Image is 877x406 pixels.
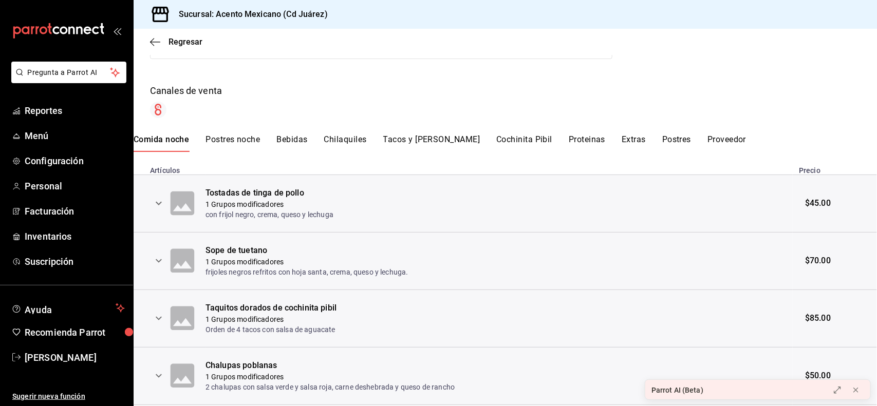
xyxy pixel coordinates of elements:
[11,62,126,83] button: Pregunta a Parrot AI
[496,134,552,152] button: Cochinita Pibil
[805,255,831,267] span: $70.00
[134,134,190,152] button: Comida noche
[150,310,167,327] button: expand row
[150,37,202,47] button: Regresar
[206,245,408,257] div: Sope de tuetano
[805,313,831,324] span: $85.00
[707,134,746,152] button: Proveedor
[150,195,167,212] button: expand row
[7,74,126,85] a: Pregunta a Parrot AI
[206,199,333,209] p: 1 Grupos modificadores
[793,160,877,175] th: Precio
[12,391,125,402] span: Sugerir nueva función
[25,302,111,314] span: Ayuda
[206,267,408,277] p: frijoles negros refritos con hoja santa, crema, queso y lechuga.
[206,372,455,382] p: 1 Grupos modificadores
[25,255,125,268] span: Suscripción
[383,134,480,152] button: Tacos y [PERSON_NAME]
[206,360,455,372] div: Chalupas poblanas
[805,370,831,382] span: $50.00
[169,37,202,47] span: Regresar
[28,67,110,78] span: Pregunta a Parrot AI
[276,134,307,152] button: Bebidas
[206,134,260,152] button: Postres noche
[113,27,121,35] button: open_drawer_menu
[150,367,167,384] button: expand row
[651,385,703,396] div: Parrot AI (Beta)
[206,257,408,267] p: 1 Grupos modificadores
[206,324,337,335] p: Orden de 4 tacos con salsa de aguacate
[324,134,367,152] button: Chilaquiles
[206,302,337,314] div: Taquitos dorados de cochinita pibil
[25,351,125,364] span: [PERSON_NAME]
[206,187,333,199] div: Tostadas de tinga de pollo
[25,204,125,218] span: Facturación
[25,104,125,118] span: Reportes
[25,129,125,143] span: Menú
[150,252,167,269] button: expand row
[206,314,337,324] p: 1 Grupos modificadores
[134,160,793,175] th: Artículos
[25,229,125,243] span: Inventarios
[25,325,125,339] span: Recomienda Parrot
[662,134,691,152] button: Postres
[622,134,646,152] button: Extras
[25,154,125,168] span: Configuración
[206,382,455,392] p: 2 chalupas con salsa verde y salsa roja, carne deshebrada y queso de rancho
[805,198,831,209] span: $45.00
[206,209,333,220] p: con frijol negro, crema, queso y lechuga
[150,84,861,98] div: Canales de venta
[569,134,605,152] button: Proteinas
[171,8,328,21] h3: Sucursal: Acento Mexicano (Cd Juárez)
[134,134,877,152] div: scrollable menu categories
[25,179,125,193] span: Personal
